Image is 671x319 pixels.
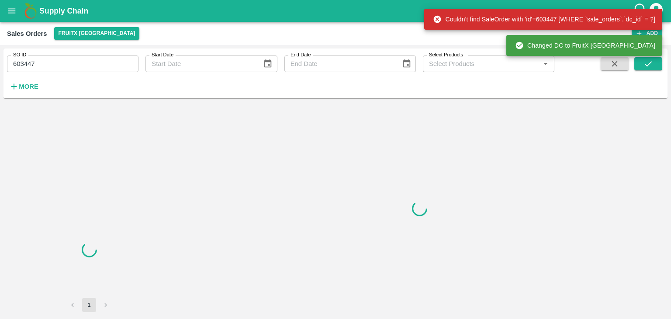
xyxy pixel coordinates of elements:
[648,2,664,20] div: account of current user
[291,52,311,59] label: End Date
[39,5,633,17] a: Supply Chain
[2,1,22,21] button: open drawer
[22,2,39,20] img: logo
[7,55,138,72] input: Enter SO ID
[540,58,551,69] button: Open
[433,11,655,27] div: Couldn't find SaleOrder with 'id'=603447 [WHERE `sale_orders`.`dc_id` = ?]
[633,3,648,19] div: customer-support
[13,52,26,59] label: SO ID
[19,83,38,90] strong: More
[54,27,140,40] button: Select DC
[82,298,96,312] button: page 1
[284,55,395,72] input: End Date
[145,55,256,72] input: Start Date
[515,38,655,53] div: Changed DC to FruitX [GEOGRAPHIC_DATA]
[7,28,47,39] div: Sales Orders
[39,7,88,15] b: Supply Chain
[259,55,276,72] button: Choose date
[152,52,173,59] label: Start Date
[398,55,415,72] button: Choose date
[64,298,114,312] nav: pagination navigation
[7,79,41,94] button: More
[429,52,463,59] label: Select Products
[425,58,537,69] input: Select Products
